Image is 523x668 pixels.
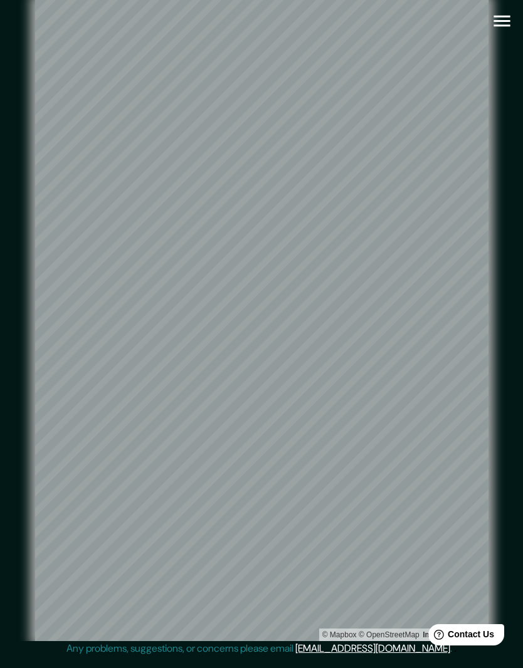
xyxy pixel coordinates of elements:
[359,630,420,639] a: OpenStreetMap
[322,630,357,639] a: Mapbox
[295,642,450,655] a: [EMAIL_ADDRESS][DOMAIN_NAME]
[66,641,452,656] p: Any problems, suggestions, or concerns please email .
[411,619,509,654] iframe: Help widget launcher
